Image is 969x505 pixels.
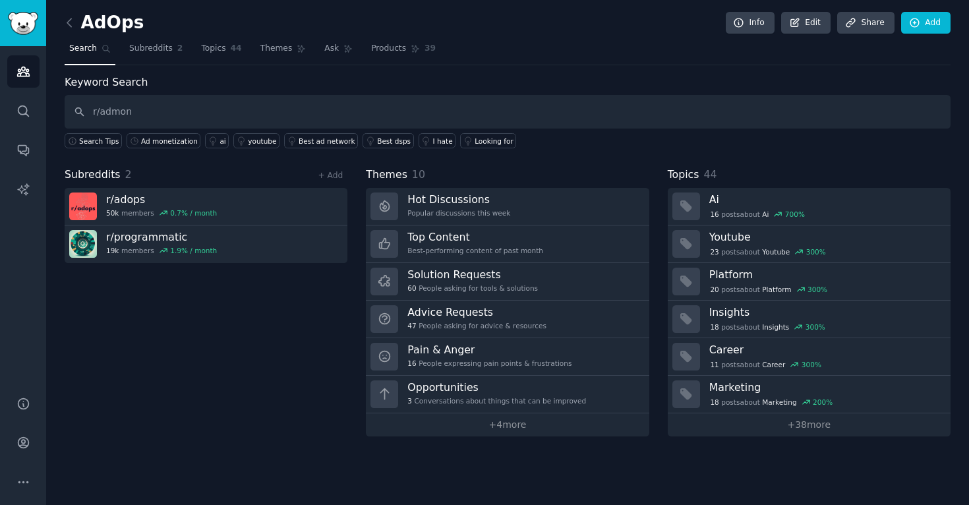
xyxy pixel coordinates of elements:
h3: Opportunities [407,380,586,394]
div: post s about [709,321,827,333]
div: 300 % [806,247,826,256]
span: 19k [106,246,119,255]
h3: Marketing [709,380,941,394]
span: Topics [201,43,225,55]
span: Themes [366,167,407,183]
span: 16 [710,210,719,219]
div: Looking for [475,136,514,146]
span: 44 [703,168,717,181]
span: 2 [125,168,132,181]
a: Hot DiscussionsPopular discussions this week [366,188,649,225]
div: ai [220,136,225,146]
img: programmatic [69,230,97,258]
a: Insights18postsaboutInsights300% [668,301,951,338]
span: 60 [407,283,416,293]
span: 3 [407,396,412,405]
div: 300 % [802,360,821,369]
a: Looking for [460,133,516,148]
a: Solution Requests60People asking for tools & solutions [366,263,649,301]
h3: Youtube [709,230,941,244]
a: ai [205,133,229,148]
a: Themes [256,38,311,65]
a: Add [901,12,951,34]
a: Best ad network [284,133,358,148]
span: Subreddits [65,167,121,183]
span: Youtube [762,247,790,256]
a: Youtube23postsaboutYoutube300% [668,225,951,263]
span: Subreddits [129,43,173,55]
a: Ad monetization [127,133,200,148]
a: Search [65,38,115,65]
div: post s about [709,246,827,258]
a: youtube [233,133,279,148]
a: Share [837,12,894,34]
h2: AdOps [65,13,144,34]
h3: Platform [709,268,941,282]
div: 0.7 % / month [170,208,217,218]
div: members [106,246,217,255]
h3: Top Content [407,230,543,244]
span: Ai [762,210,769,219]
a: Ai16postsaboutAi700% [668,188,951,225]
span: 20 [710,285,719,294]
a: Career11postsaboutCareer300% [668,338,951,376]
a: Pain & Anger16People expressing pain points & frustrations [366,338,649,376]
a: + Add [318,171,343,180]
div: Ad monetization [141,136,198,146]
div: 200 % [813,398,833,407]
span: Search [69,43,97,55]
a: Products39 [367,38,440,65]
h3: Solution Requests [407,268,538,282]
span: Search Tips [79,136,119,146]
div: 300 % [807,285,827,294]
div: I hate [433,136,453,146]
a: Opportunities3Conversations about things that can be improved [366,376,649,413]
a: r/adops50kmembers0.7% / month [65,188,347,225]
a: Ask [320,38,357,65]
div: 300 % [806,322,825,332]
span: 39 [425,43,436,55]
span: 2 [177,43,183,55]
div: Best dsps [377,136,411,146]
a: Platform20postsaboutPlatform300% [668,263,951,301]
span: 11 [710,360,719,369]
h3: Career [709,343,941,357]
span: 47 [407,321,416,330]
img: GummySearch logo [8,12,38,35]
a: +38more [668,413,951,436]
img: adops [69,193,97,220]
span: 23 [710,247,719,256]
a: r/programmatic19kmembers1.9% / month [65,225,347,263]
div: members [106,208,217,218]
span: 50k [106,208,119,218]
div: People expressing pain points & frustrations [407,359,572,368]
div: Best ad network [299,136,355,146]
div: 700 % [785,210,805,219]
h3: r/ adops [106,193,217,206]
h3: Advice Requests [407,305,546,319]
a: Advice Requests47People asking for advice & resources [366,301,649,338]
div: post s about [709,208,806,220]
a: +4more [366,413,649,436]
a: Subreddits2 [125,38,187,65]
span: 18 [710,322,719,332]
span: 10 [412,168,425,181]
span: Themes [260,43,293,55]
button: Search Tips [65,133,122,148]
div: post s about [709,283,829,295]
a: Marketing18postsaboutMarketing200% [668,376,951,413]
div: 1.9 % / month [170,246,217,255]
div: Best-performing content of past month [407,246,543,255]
span: 18 [710,398,719,407]
a: Best dsps [363,133,413,148]
h3: r/ programmatic [106,230,217,244]
div: Conversations about things that can be improved [407,396,586,405]
span: Career [762,360,785,369]
input: Keyword search in audience [65,95,951,129]
h3: Ai [709,193,941,206]
span: Topics [668,167,699,183]
div: People asking for advice & resources [407,321,546,330]
a: Edit [781,12,831,34]
div: post s about [709,359,823,371]
a: Top ContentBest-performing content of past month [366,225,649,263]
